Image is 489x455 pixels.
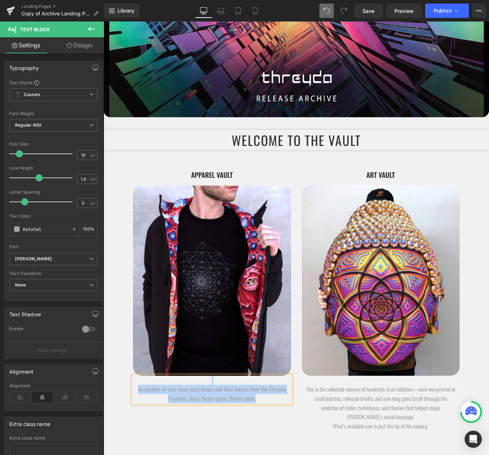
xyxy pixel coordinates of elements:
span: Library [118,8,134,14]
span: em [90,177,96,181]
div: Text Transform [9,271,98,276]
a: Tablet [229,4,247,18]
span: Scroll through the evolution of styles, techniques, and themes that helped shape [PERSON_NAME]’s ... [218,373,343,399]
div: Alignment [9,365,34,375]
a: Landing Pages [22,4,104,9]
span: This is the collected memory of hundreds of art editions—each one printed in small batches, relea... [203,364,352,381]
div: Typography [9,61,39,71]
span: px [90,201,96,205]
p: ART VAULT [198,148,356,170]
p: APPAREL VAULT [29,148,187,170]
button: Publish [425,4,469,18]
div: Font [9,244,98,249]
input: Color [23,225,68,233]
div: % [80,223,97,236]
span: Publish [434,8,452,14]
span: What’s available now is just the tip of the iceberg. [229,401,325,408]
div: Extra class name [9,436,98,441]
div: Open Intercom Messenger [465,431,482,448]
div: Text Styles [9,80,98,85]
a: New Library [104,4,139,18]
span: Text Block [20,27,50,32]
b: None [15,282,26,288]
button: Undo [319,4,334,18]
div: Enable [9,326,75,333]
i: [PERSON_NAME] [15,256,52,262]
button: More settings [4,342,103,359]
div: Font Weight [9,111,98,116]
p: More settings [38,347,67,354]
span: px [90,153,96,157]
a: Desktop [195,4,212,18]
a: Design [53,37,105,53]
div: Letter Spacing [9,190,98,195]
div: Line Height [9,166,98,171]
b: Custom [24,92,40,98]
div: Text Color [9,214,98,219]
div: Alignment [9,383,98,388]
div: Font Size [9,142,98,147]
span: Preview [394,7,414,15]
a: Preview [386,4,422,18]
div: Extra class name [9,417,50,427]
button: More [472,4,486,18]
a: Mobile [247,4,264,18]
a: Laptop [212,4,229,18]
p: An archive of rare sizes, past drops, and final pieces from the Threyda Timeline. Once they're go... [33,363,184,381]
b: Regular 400 [15,122,42,128]
div: Text Shadow [9,307,41,317]
button: Redo [337,4,351,18]
span: Copy of Archive Landing Page [22,11,90,16]
span: Save [362,7,374,15]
